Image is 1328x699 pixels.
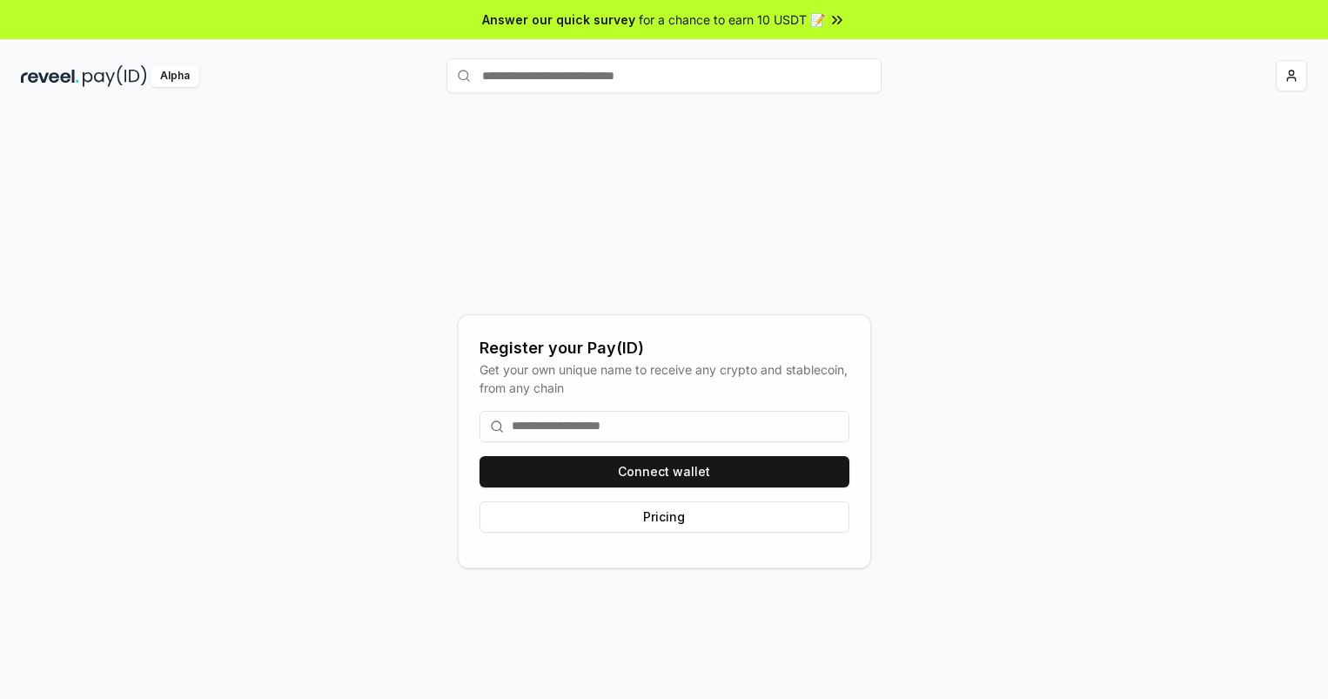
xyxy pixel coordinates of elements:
span: Answer our quick survey [482,10,635,29]
div: Alpha [151,65,199,87]
div: Get your own unique name to receive any crypto and stablecoin, from any chain [480,360,849,397]
button: Connect wallet [480,456,849,487]
span: for a chance to earn 10 USDT 📝 [639,10,825,29]
button: Pricing [480,501,849,533]
img: reveel_dark [21,65,79,87]
div: Register your Pay(ID) [480,336,849,360]
img: pay_id [83,65,147,87]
